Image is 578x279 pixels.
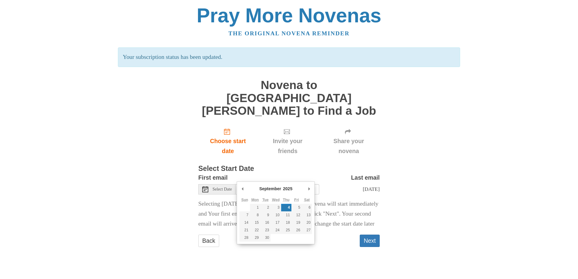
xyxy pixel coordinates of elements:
[198,79,380,117] h1: Novena to [GEOGRAPHIC_DATA][PERSON_NAME] to Find a Job
[260,204,271,211] button: 2
[250,219,260,226] button: 15
[351,173,380,183] label: Last email
[283,198,290,202] abbr: Thursday
[250,211,260,219] button: 8
[272,198,280,202] abbr: Wednesday
[281,226,291,234] button: 25
[302,219,312,226] button: 20
[118,47,460,67] p: Your subscription status has been updated.
[304,198,310,202] abbr: Saturday
[213,187,232,191] span: Select Date
[198,123,258,159] a: Choose start date
[250,234,260,242] button: 29
[281,211,291,219] button: 11
[281,219,291,226] button: 18
[324,136,374,156] span: Share your novena
[260,219,271,226] button: 16
[271,219,281,226] button: 17
[236,184,319,194] input: Use the arrow keys to pick a date
[291,219,302,226] button: 19
[241,198,248,202] abbr: Sunday
[258,184,282,193] div: September
[197,4,382,27] a: Pray More Novenas
[239,226,250,234] button: 21
[360,235,380,247] button: Next
[204,136,252,156] span: Choose start date
[239,234,250,242] button: 28
[281,204,291,211] button: 4
[252,198,259,202] abbr: Monday
[271,226,281,234] button: 24
[291,204,302,211] button: 5
[239,219,250,226] button: 14
[198,235,219,247] a: Back
[363,186,380,192] span: [DATE]
[258,123,318,159] div: Click "Next" to confirm your start date first.
[250,226,260,234] button: 22
[291,226,302,234] button: 26
[294,198,299,202] abbr: Friday
[302,204,312,211] button: 6
[271,211,281,219] button: 10
[264,136,312,156] span: Invite your friends
[198,199,380,229] p: Selecting [DATE] as the start date means Your novena will start immediately and Your first email ...
[318,123,380,159] div: Click "Next" to confirm your start date first.
[260,234,271,242] button: 30
[260,211,271,219] button: 9
[306,184,312,193] button: Next Month
[282,184,293,193] div: 2025
[302,211,312,219] button: 13
[198,173,228,183] label: First email
[239,211,250,219] button: 7
[198,165,380,173] h3: Select Start Date
[271,204,281,211] button: 3
[302,226,312,234] button: 27
[229,30,350,37] a: The original novena reminder
[260,226,271,234] button: 23
[239,184,245,193] button: Previous Month
[250,204,260,211] button: 1
[262,198,268,202] abbr: Tuesday
[291,211,302,219] button: 12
